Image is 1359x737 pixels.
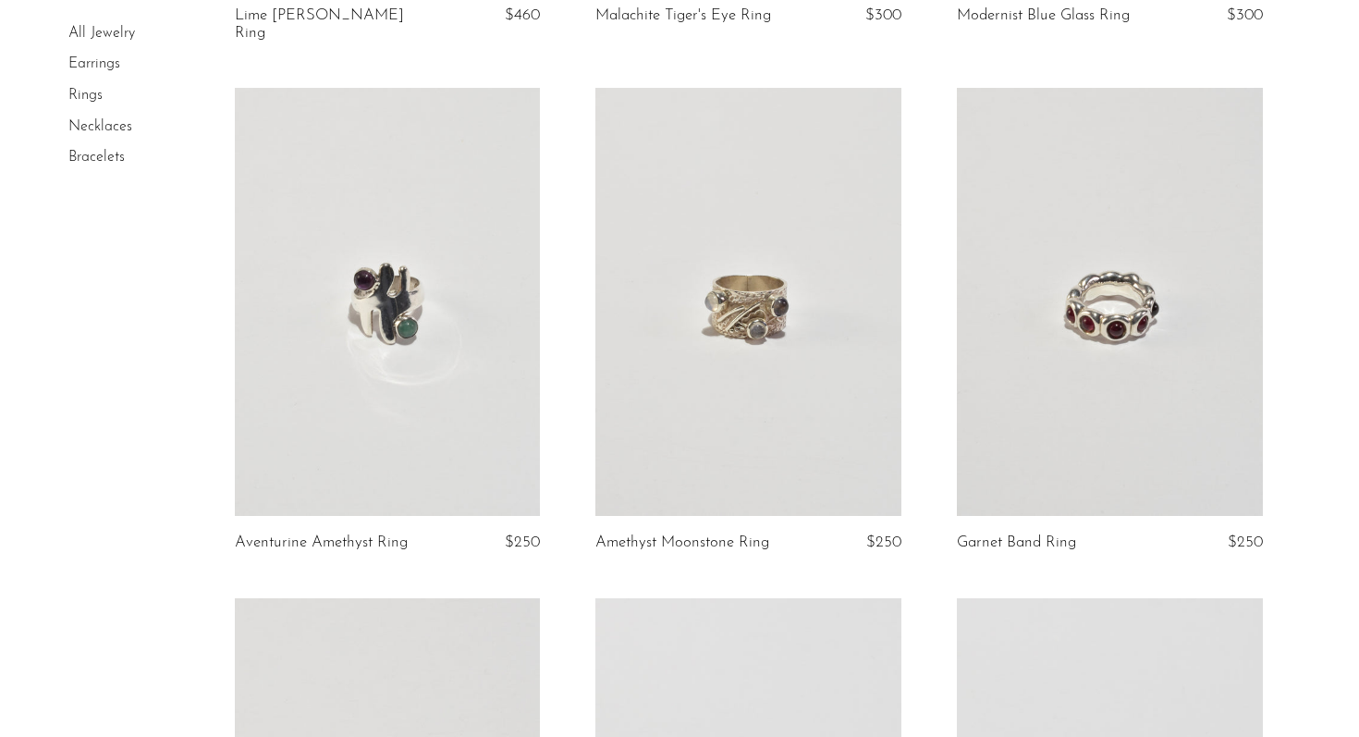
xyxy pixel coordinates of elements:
[866,534,901,550] span: $250
[68,88,103,103] a: Rings
[68,57,120,72] a: Earrings
[68,150,125,165] a: Bracelets
[957,534,1076,551] a: Garnet Band Ring
[68,26,135,41] a: All Jewelry
[68,119,132,134] a: Necklaces
[595,534,769,551] a: Amethyst Moonstone Ring
[235,7,438,42] a: Lime [PERSON_NAME] Ring
[957,7,1130,24] a: Modernist Blue Glass Ring
[865,7,901,23] span: $300
[505,534,540,550] span: $250
[1228,534,1263,550] span: $250
[595,7,771,24] a: Malachite Tiger's Eye Ring
[235,534,408,551] a: Aventurine Amethyst Ring
[505,7,540,23] span: $460
[1227,7,1263,23] span: $300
